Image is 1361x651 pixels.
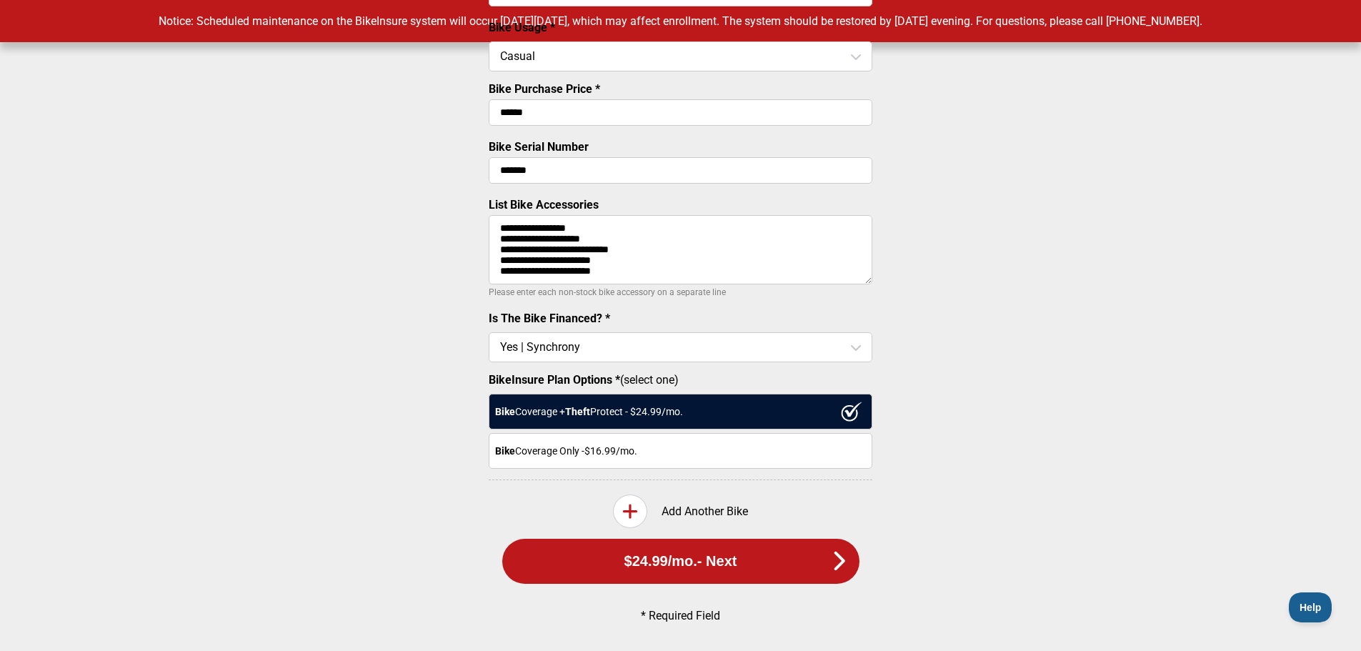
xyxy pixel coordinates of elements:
label: List Bike Accessories [489,198,599,212]
strong: Theft [565,406,590,417]
p: * Required Field [513,609,849,622]
img: ux1sgP1Haf775SAghJI38DyDlYP+32lKFAAAAAElFTkSuQmCC [841,402,862,422]
span: /mo. [668,553,697,570]
p: Please enter each non-stock bike accessory on a separate line [489,284,872,301]
label: Bike Serial Number [489,140,589,154]
div: Coverage Only - $16.99 /mo. [489,433,872,469]
label: Bike Usage * [489,21,555,34]
label: (select one) [489,373,872,387]
strong: Bike [495,445,515,457]
label: Bike Purchase Price * [489,82,600,96]
iframe: Toggle Customer Support [1289,592,1332,622]
div: Add Another Bike [489,495,872,528]
label: Is The Bike Financed? * [489,312,610,325]
strong: Bike [495,406,515,417]
strong: BikeInsure Plan Options * [489,373,620,387]
div: Coverage + Protect - $ 24.99 /mo. [489,394,872,429]
button: $24.99/mo.- Next [502,539,859,584]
